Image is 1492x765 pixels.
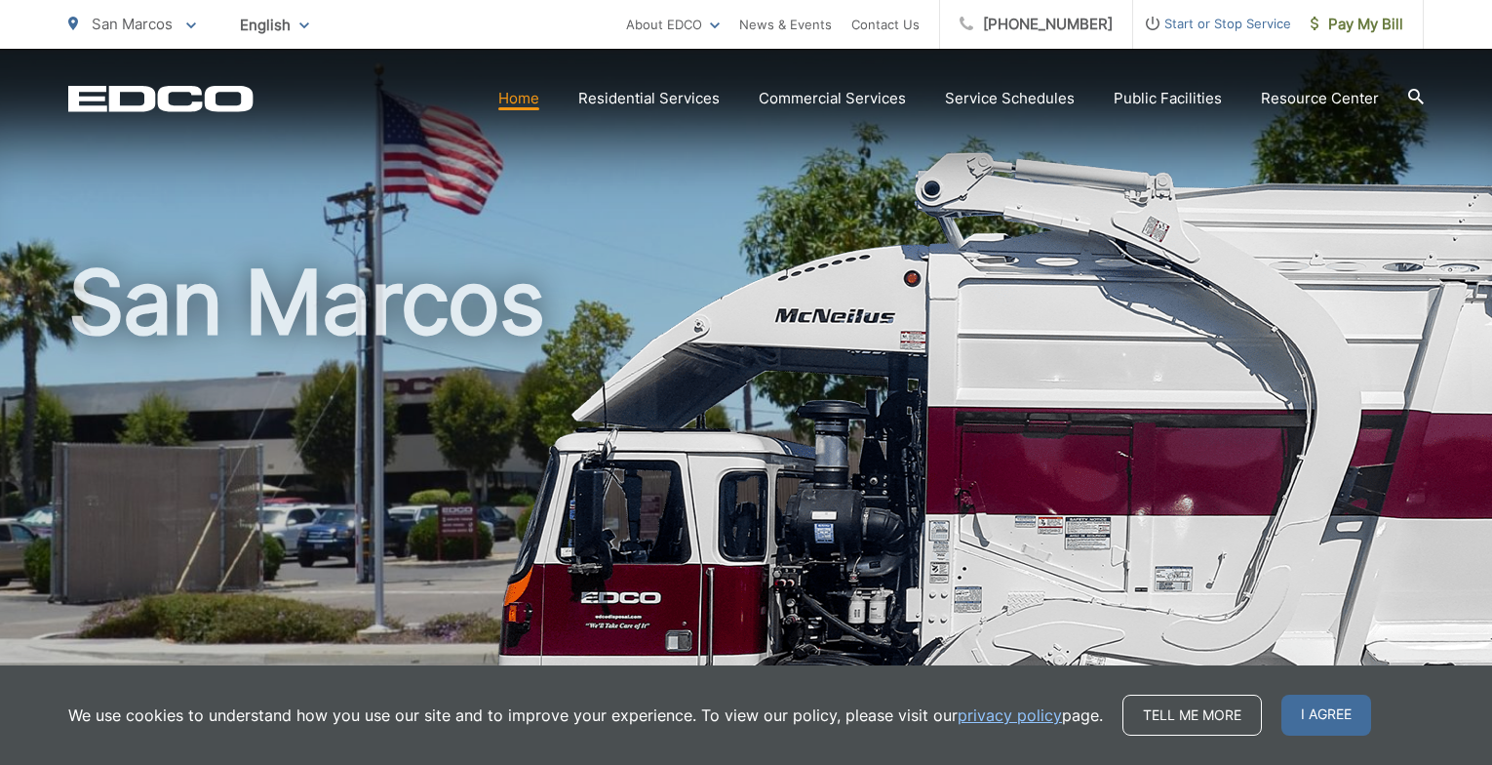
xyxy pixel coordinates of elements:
[498,87,539,110] a: Home
[92,15,173,33] span: San Marcos
[626,13,720,36] a: About EDCO
[1281,695,1371,736] span: I agree
[225,8,324,42] span: English
[578,87,720,110] a: Residential Services
[1122,695,1262,736] a: Tell me more
[68,85,254,112] a: EDCD logo. Return to the homepage.
[1261,87,1379,110] a: Resource Center
[945,87,1075,110] a: Service Schedules
[958,704,1062,727] a: privacy policy
[1311,13,1403,36] span: Pay My Bill
[759,87,906,110] a: Commercial Services
[1114,87,1222,110] a: Public Facilities
[68,704,1103,727] p: We use cookies to understand how you use our site and to improve your experience. To view our pol...
[739,13,832,36] a: News & Events
[851,13,920,36] a: Contact Us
